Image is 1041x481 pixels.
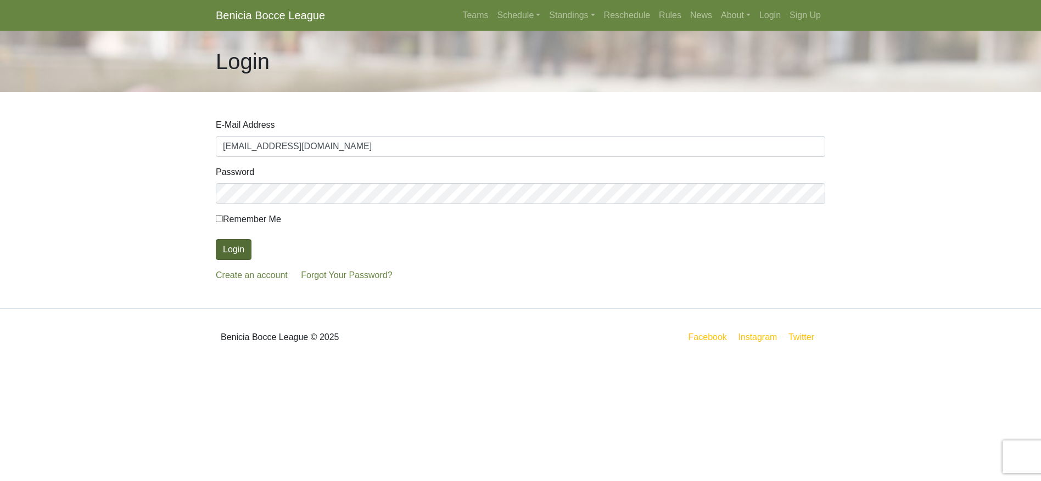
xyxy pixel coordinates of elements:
[458,4,492,26] a: Teams
[301,270,392,280] a: Forgot Your Password?
[216,118,275,132] label: E-Mail Address
[216,270,288,280] a: Create an account
[755,4,785,26] a: Login
[686,4,717,26] a: News
[208,318,520,357] div: Benicia Bocce League © 2025
[216,213,281,226] label: Remember Me
[736,330,779,344] a: Instagram
[216,166,254,179] label: Password
[686,330,729,344] a: Facebook
[216,48,270,75] h1: Login
[785,4,825,26] a: Sign Up
[786,330,823,344] a: Twitter
[600,4,655,26] a: Reschedule
[493,4,545,26] a: Schedule
[216,215,223,222] input: Remember Me
[654,4,686,26] a: Rules
[717,4,755,26] a: About
[216,239,251,260] button: Login
[216,4,325,26] a: Benicia Bocce League
[545,4,599,26] a: Standings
